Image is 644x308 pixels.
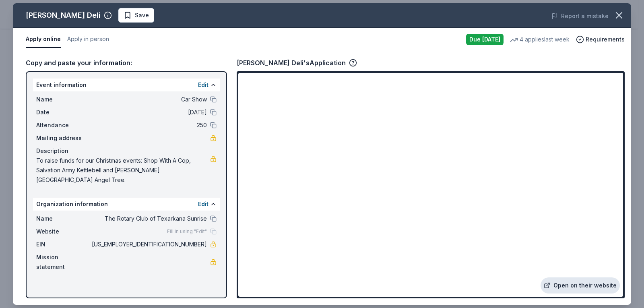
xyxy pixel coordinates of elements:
[36,252,90,272] span: Mission statement
[198,80,208,90] button: Edit
[26,58,227,68] div: Copy and paste your information:
[90,214,207,223] span: The Rotary Club of Texarkana Sunrise
[36,227,90,236] span: Website
[90,107,207,117] span: [DATE]
[90,95,207,104] span: Car Show
[36,146,217,156] div: Description
[551,11,609,21] button: Report a mistake
[36,133,90,143] span: Mailing address
[36,107,90,117] span: Date
[26,9,101,22] div: [PERSON_NAME] Deli
[135,10,149,20] span: Save
[67,31,109,48] button: Apply in person
[510,35,570,44] div: 4 applies last week
[33,198,220,211] div: Organization information
[36,214,90,223] span: Name
[33,79,220,91] div: Event information
[90,240,207,249] span: [US_EMPLOYER_IDENTIFICATION_NUMBER]
[36,95,90,104] span: Name
[198,199,208,209] button: Edit
[36,240,90,249] span: EIN
[36,156,210,185] span: To raise funds for our Christmas events: Shop With A Cop, Salvation Army Kettlebell and [PERSON_N...
[586,35,625,44] span: Requirements
[576,35,625,44] button: Requirements
[118,8,154,23] button: Save
[237,58,357,68] div: [PERSON_NAME] Deli's Application
[167,228,207,235] span: Fill in using "Edit"
[90,120,207,130] span: 250
[26,31,61,48] button: Apply online
[541,277,620,294] a: Open on their website
[36,120,90,130] span: Attendance
[466,34,504,45] div: Due [DATE]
